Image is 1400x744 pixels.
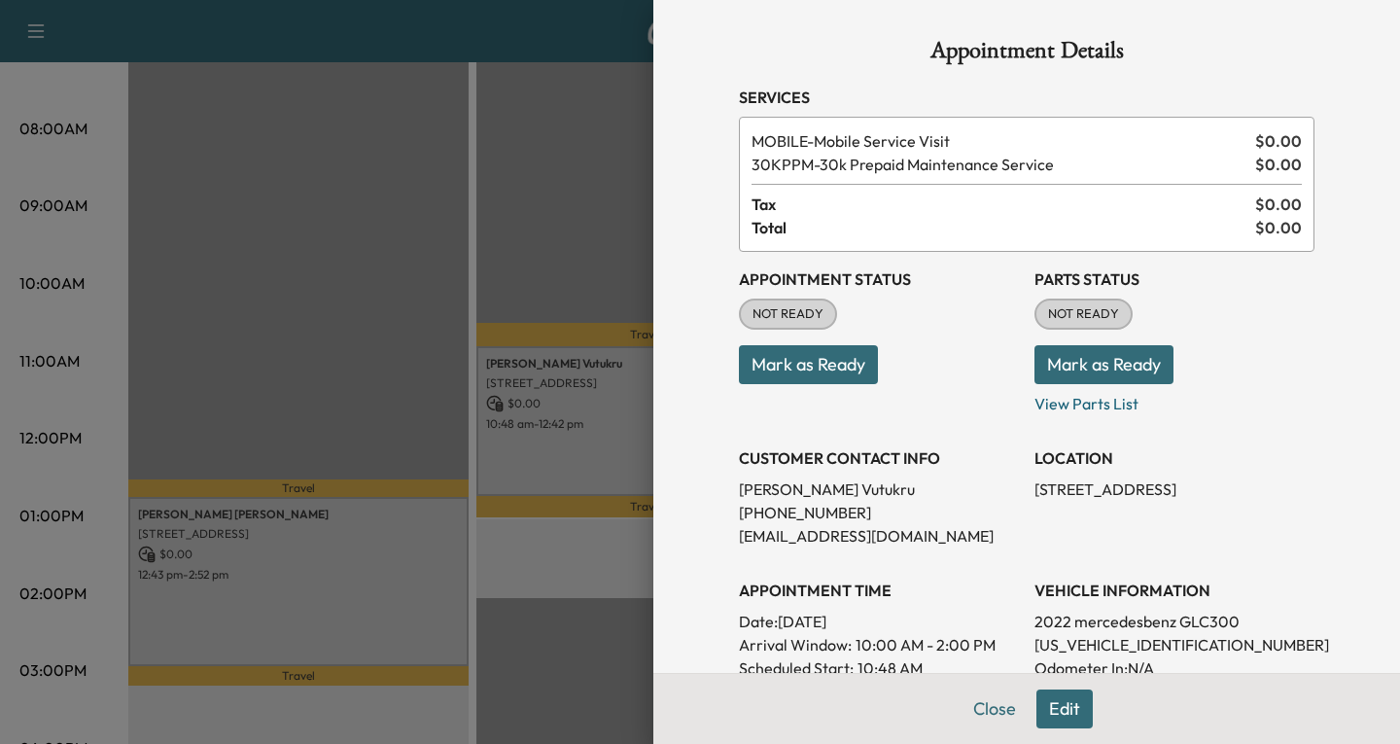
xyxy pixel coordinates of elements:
h3: APPOINTMENT TIME [739,579,1019,602]
button: Close [961,690,1029,728]
h3: VEHICLE INFORMATION [1034,579,1314,602]
span: $ 0.00 [1255,193,1302,216]
span: Tax [752,193,1255,216]
p: [EMAIL_ADDRESS][DOMAIN_NAME] [739,524,1019,548]
p: [PERSON_NAME] Vutukru [739,478,1019,501]
p: 2022 mercedesbenz GLC300 [1034,610,1314,633]
p: Scheduled Start: [739,656,854,680]
h3: Services [739,86,1314,109]
h3: CUSTOMER CONTACT INFO [739,446,1019,470]
button: Mark as Ready [739,345,878,384]
p: View Parts List [1034,384,1314,415]
button: Mark as Ready [1034,345,1173,384]
p: [US_VEHICLE_IDENTIFICATION_NUMBER] [1034,633,1314,656]
span: Mobile Service Visit [752,129,1247,153]
h3: Appointment Status [739,267,1019,291]
p: Arrival Window: [739,633,1019,656]
span: Total [752,216,1255,239]
button: Edit [1036,690,1093,728]
span: NOT READY [1036,304,1131,324]
h3: LOCATION [1034,446,1314,470]
p: [STREET_ADDRESS] [1034,478,1314,501]
span: $ 0.00 [1255,153,1302,176]
span: 30k Prepaid Maintenance Service [752,153,1247,176]
h1: Appointment Details [739,39,1314,70]
span: 10:00 AM - 2:00 PM [856,633,996,656]
p: Odometer In: N/A [1034,656,1314,680]
span: $ 0.00 [1255,216,1302,239]
span: $ 0.00 [1255,129,1302,153]
h3: Parts Status [1034,267,1314,291]
p: Date: [DATE] [739,610,1019,633]
span: NOT READY [741,304,835,324]
p: 10:48 AM [857,656,923,680]
p: [PHONE_NUMBER] [739,501,1019,524]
